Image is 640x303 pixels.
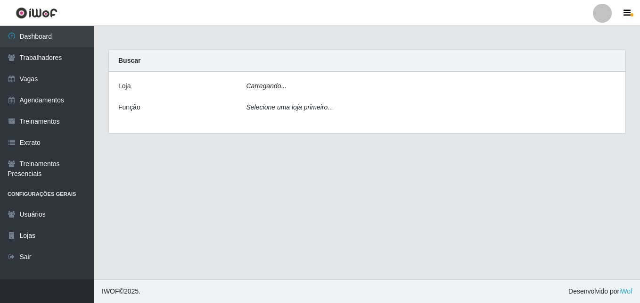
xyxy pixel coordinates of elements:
[568,286,632,296] span: Desenvolvido por
[102,286,140,296] span: © 2025 .
[619,287,632,295] a: iWof
[246,103,333,111] i: Selecione uma loja primeiro...
[118,102,140,112] label: Função
[118,81,131,91] label: Loja
[118,57,140,64] strong: Buscar
[102,287,119,295] span: IWOF
[16,7,57,19] img: CoreUI Logo
[246,82,287,90] i: Carregando...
